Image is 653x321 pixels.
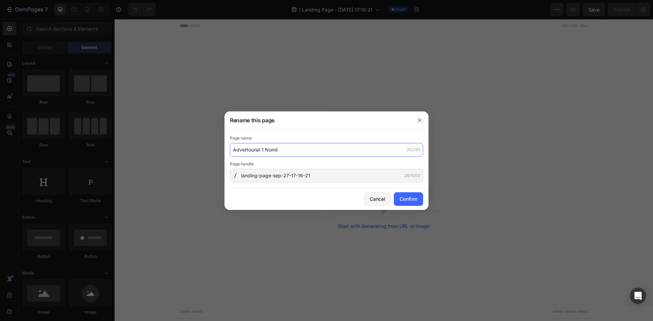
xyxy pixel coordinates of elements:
button: Confirm [394,192,423,206]
button: Add sections [220,166,267,180]
button: Cancel [364,192,391,206]
button: Add elements [271,166,319,180]
h3: Rename this page [230,116,274,124]
div: Confirm [400,195,417,202]
div: 20/255 [407,147,420,153]
div: Page name [230,135,423,142]
div: Start with Sections from sidebar [228,153,311,161]
div: Cancel [370,195,385,202]
div: Page handle [230,161,423,167]
div: Open Intercom Messenger [630,288,646,304]
div: Start with Generating from URL or image [223,204,315,210]
div: 28/1000 [404,173,420,179]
